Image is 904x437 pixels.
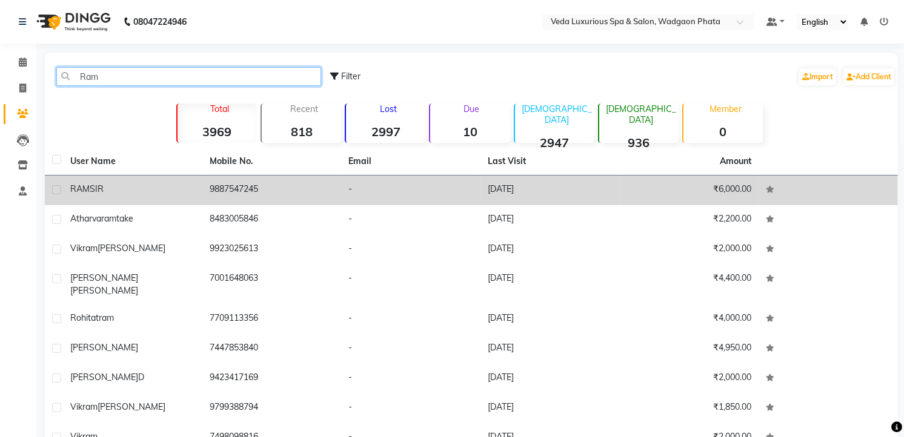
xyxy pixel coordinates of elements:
[620,205,759,235] td: ₹2,200.00
[351,103,425,114] p: Lost
[341,235,480,264] td: -
[620,264,759,304] td: ₹4,400.00
[31,5,114,39] img: logo
[262,124,341,139] strong: 818
[182,103,257,114] p: Total
[620,364,759,393] td: ₹2,000.00
[70,342,138,353] span: [PERSON_NAME]
[480,264,620,304] td: [DATE]
[688,103,763,114] p: Member
[70,183,90,194] span: RAM
[202,393,342,423] td: 9799388794
[713,148,759,175] th: Amount
[101,213,133,224] span: ramtake
[267,103,341,114] p: Recent
[98,401,165,412] span: [PERSON_NAME]
[480,393,620,423] td: [DATE]
[430,124,510,139] strong: 10
[515,135,594,150] strong: 2947
[341,205,480,235] td: -
[341,334,480,364] td: -
[56,67,321,86] input: Search by Name/Mobile/Email/Code
[70,285,138,296] span: [PERSON_NAME]
[70,312,91,323] span: Rohit
[133,5,187,39] b: 08047224946
[341,71,361,82] span: Filter
[604,103,679,125] p: [DEMOGRAPHIC_DATA]
[620,393,759,423] td: ₹1,850.00
[341,176,480,205] td: -
[90,183,104,194] span: SIR
[63,148,202,176] th: User Name
[620,304,759,334] td: ₹4,000.00
[683,124,763,139] strong: 0
[433,103,510,114] p: Due
[202,148,342,176] th: Mobile No.
[799,68,836,85] a: Import
[520,103,594,125] p: [DEMOGRAPHIC_DATA]
[98,243,165,254] span: [PERSON_NAME]
[70,272,138,283] span: [PERSON_NAME]
[202,235,342,264] td: 9923025613
[480,176,620,205] td: [DATE]
[138,372,144,383] span: d
[346,124,425,139] strong: 2997
[202,334,342,364] td: 7447853840
[70,243,98,254] span: Vikram
[341,148,480,176] th: Email
[70,372,138,383] span: [PERSON_NAME]
[480,235,620,264] td: [DATE]
[91,312,114,323] span: atram
[70,213,101,224] span: atharva
[341,393,480,423] td: -
[480,148,620,176] th: Last Visit
[341,264,480,304] td: -
[480,205,620,235] td: [DATE]
[620,235,759,264] td: ₹2,000.00
[480,334,620,364] td: [DATE]
[202,176,342,205] td: 9887547245
[341,304,480,334] td: -
[843,68,894,85] a: Add Client
[178,124,257,139] strong: 3969
[70,401,98,412] span: Vikram
[202,364,342,393] td: 9423417169
[620,176,759,205] td: ₹6,000.00
[620,334,759,364] td: ₹4,950.00
[480,304,620,334] td: [DATE]
[202,304,342,334] td: 7709113356
[202,264,342,304] td: 7001648063
[202,205,342,235] td: 8483005846
[341,364,480,393] td: -
[480,364,620,393] td: [DATE]
[599,135,679,150] strong: 936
